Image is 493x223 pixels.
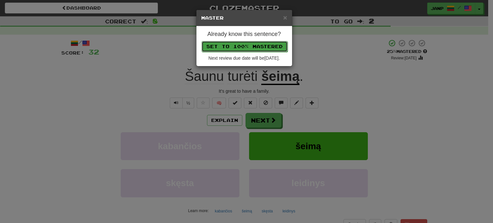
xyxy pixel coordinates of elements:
[283,14,287,21] span: ×
[201,55,287,61] div: Next review due date will be [DATE] .
[201,31,287,38] h4: Already know this sentence?
[202,41,288,52] button: Set to 100% Mastered
[283,14,287,21] button: Close
[201,15,287,21] h5: Master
